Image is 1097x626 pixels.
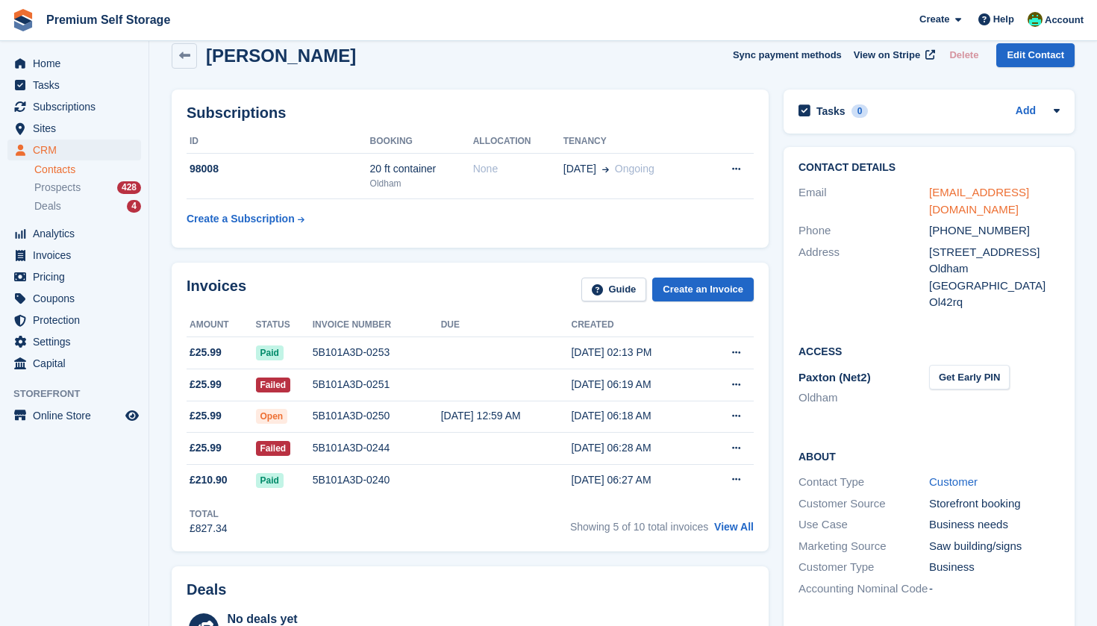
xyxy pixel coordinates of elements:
a: menu [7,53,141,74]
span: Failed [256,378,291,392]
span: Analytics [33,223,122,244]
span: £25.99 [190,440,222,456]
a: menu [7,288,141,309]
span: Help [993,12,1014,27]
span: Settings [33,331,122,352]
span: Paxton (Net2) [798,371,871,384]
a: Add [1016,103,1036,120]
div: [DATE] 06:27 AM [571,472,702,488]
h2: Deals [187,581,226,598]
div: [DATE] 06:28 AM [571,440,702,456]
span: Create [919,12,949,27]
a: Guide [581,278,647,302]
div: 20 ft container [370,161,473,177]
div: [DATE] 12:59 AM [441,408,572,424]
div: 5B101A3D-0253 [313,345,441,360]
span: Showing 5 of 10 total invoices [570,521,708,533]
button: Sync payment methods [733,43,842,68]
div: Address [798,244,929,311]
span: Subscriptions [33,96,122,117]
th: Created [571,313,702,337]
span: Storefront [13,386,149,401]
a: Customer [929,475,978,488]
div: Total [190,507,228,521]
a: Preview store [123,407,141,425]
th: Allocation [473,130,563,154]
div: Accounting Nominal Code [798,580,929,598]
div: Customer Type [798,559,929,576]
h2: Invoices [187,278,246,302]
div: - [929,580,1060,598]
th: Booking [370,130,473,154]
span: Deals [34,199,61,213]
span: Online Store [33,405,122,426]
span: Protection [33,310,122,331]
div: 5B101A3D-0244 [313,440,441,456]
div: Customer Source [798,495,929,513]
div: Use Case [798,516,929,533]
span: Open [256,409,288,424]
a: menu [7,140,141,160]
div: Marketing Source [798,538,929,555]
a: menu [7,405,141,426]
div: 5B101A3D-0251 [313,377,441,392]
span: CRM [33,140,122,160]
a: Contacts [34,163,141,177]
div: Oldham [370,177,473,190]
span: Paid [256,473,284,488]
a: menu [7,310,141,331]
span: Prospects [34,181,81,195]
div: 428 [117,181,141,194]
div: Contact Type [798,474,929,491]
a: View on Stripe [848,43,938,68]
span: Account [1045,13,1084,28]
th: Tenancy [563,130,705,154]
span: £210.90 [190,472,228,488]
a: menu [7,96,141,117]
div: 98008 [187,161,370,177]
div: [STREET_ADDRESS] [929,244,1060,261]
span: Ongoing [615,163,654,175]
th: Invoice number [313,313,441,337]
div: [GEOGRAPHIC_DATA] [929,278,1060,295]
a: Deals 4 [34,198,141,214]
div: 5B101A3D-0250 [313,408,441,424]
div: [DATE] 06:18 AM [571,408,702,424]
div: Phone [798,222,929,240]
span: £25.99 [190,377,222,392]
span: Coupons [33,288,122,309]
h2: Subscriptions [187,104,754,122]
a: menu [7,353,141,374]
th: Status [256,313,313,337]
button: Delete [943,43,984,68]
img: Anthony Bell [1028,12,1043,27]
div: None [473,161,563,177]
span: Tasks [33,75,122,96]
a: Prospects 428 [34,180,141,195]
span: Home [33,53,122,74]
h2: [PERSON_NAME] [206,46,356,66]
a: menu [7,331,141,352]
h2: Contact Details [798,162,1060,174]
div: Email [798,184,929,218]
div: Ol42rq [929,294,1060,311]
li: Oldham [798,389,929,407]
div: Storefront booking [929,495,1060,513]
div: Business needs [929,516,1060,533]
span: Failed [256,441,291,456]
div: 0 [851,104,869,118]
h2: Access [798,343,1060,358]
a: Create an Invoice [652,278,754,302]
a: menu [7,245,141,266]
div: Saw building/signs [929,538,1060,555]
div: [DATE] 02:13 PM [571,345,702,360]
a: Create a Subscription [187,205,304,233]
button: Get Early PIN [929,365,1010,389]
h2: About [798,448,1060,463]
div: Business [929,559,1060,576]
h2: Tasks [816,104,846,118]
div: [DATE] 06:19 AM [571,377,702,392]
img: stora-icon-8386f47178a22dfd0bd8f6a31ec36ba5ce8667c1dd55bd0f319d3a0aa187defe.svg [12,9,34,31]
a: menu [7,118,141,139]
a: View All [714,521,754,533]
